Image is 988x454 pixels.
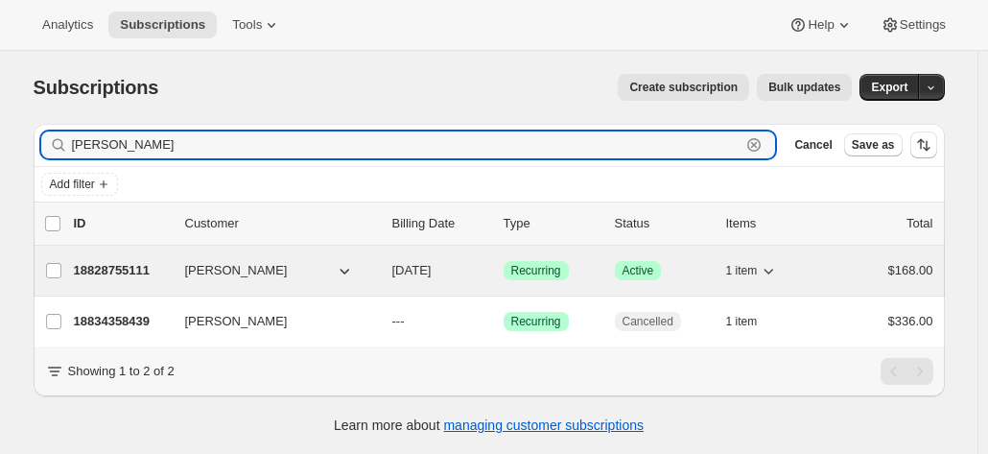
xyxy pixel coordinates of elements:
[392,314,405,328] span: ---
[623,263,654,278] span: Active
[74,214,933,233] div: IDCustomerBilling DateTypeStatusItemsTotal
[511,314,561,329] span: Recurring
[900,17,946,33] span: Settings
[232,17,262,33] span: Tools
[744,135,764,155] button: Clear
[185,312,288,331] span: [PERSON_NAME]
[888,314,933,328] span: $336.00
[615,214,711,233] p: Status
[108,12,217,38] button: Subscriptions
[174,255,365,286] button: [PERSON_NAME]
[221,12,293,38] button: Tools
[334,416,644,435] p: Learn more about
[794,137,832,153] span: Cancel
[120,17,205,33] span: Subscriptions
[392,214,488,233] p: Billing Date
[871,80,907,95] span: Export
[623,314,673,329] span: Cancelled
[726,308,779,335] button: 1 item
[910,131,937,158] button: Sort the results
[50,177,95,192] span: Add filter
[888,263,933,277] span: $168.00
[74,261,170,280] p: 18828755111
[629,80,738,95] span: Create subscription
[726,314,758,329] span: 1 item
[74,312,170,331] p: 18834358439
[74,214,170,233] p: ID
[34,77,159,98] span: Subscriptions
[859,74,919,101] button: Export
[618,74,749,101] button: Create subscription
[392,263,432,277] span: [DATE]
[31,12,105,38] button: Analytics
[41,173,118,196] button: Add filter
[726,257,779,284] button: 1 item
[511,263,561,278] span: Recurring
[185,261,288,280] span: [PERSON_NAME]
[68,362,175,381] p: Showing 1 to 2 of 2
[726,214,822,233] div: Items
[852,137,895,153] span: Save as
[844,133,903,156] button: Save as
[881,358,933,385] nav: Pagination
[74,257,933,284] div: 18828755111[PERSON_NAME][DATE]SuccessRecurringSuccessActive1 item$168.00
[726,263,758,278] span: 1 item
[906,214,932,233] p: Total
[443,418,644,433] a: managing customer subscriptions
[72,131,741,158] input: Filter subscribers
[504,214,600,233] div: Type
[757,74,852,101] button: Bulk updates
[74,308,933,335] div: 18834358439[PERSON_NAME]---SuccessRecurringCancelled1 item$336.00
[808,17,834,33] span: Help
[174,306,365,337] button: [PERSON_NAME]
[787,133,839,156] button: Cancel
[185,214,377,233] p: Customer
[869,12,957,38] button: Settings
[768,80,840,95] span: Bulk updates
[42,17,93,33] span: Analytics
[777,12,864,38] button: Help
